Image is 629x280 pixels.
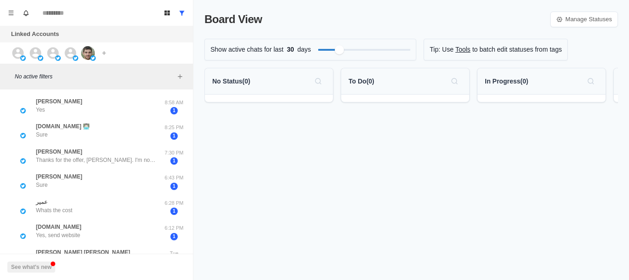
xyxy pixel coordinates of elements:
[36,173,82,181] p: [PERSON_NAME]
[175,71,186,82] button: Add filters
[20,233,26,239] img: picture
[170,233,178,240] span: 1
[163,250,186,257] p: Tue
[20,209,26,214] img: picture
[15,72,175,81] p: No active filters
[4,6,18,20] button: Menu
[36,248,130,256] p: [PERSON_NAME] [PERSON_NAME]
[11,30,59,39] p: Linked Accounts
[55,55,61,61] img: picture
[90,55,96,61] img: picture
[163,224,186,232] p: 6:12 PM
[170,183,178,190] span: 1
[20,133,26,138] img: picture
[349,77,374,86] p: To Do ( 0 )
[36,131,47,139] p: Sure
[20,183,26,189] img: picture
[36,206,72,214] p: Whats the cost
[175,6,189,20] button: Show all conversations
[36,198,47,206] p: عمیر
[81,46,95,60] img: picture
[170,132,178,140] span: 1
[455,45,471,54] a: Tools
[36,231,80,239] p: Yes, send website
[20,158,26,164] img: picture
[170,107,178,114] span: 1
[550,12,618,27] a: Manage Statuses
[297,45,311,54] p: days
[38,55,43,61] img: picture
[36,97,82,106] p: [PERSON_NAME]
[36,148,82,156] p: [PERSON_NAME]
[163,149,186,157] p: 7:30 PM
[36,181,47,189] p: Sure
[447,74,462,89] button: Search
[20,55,26,61] img: picture
[170,157,178,165] span: 1
[335,45,344,54] div: Filter by activity days
[311,74,326,89] button: Search
[7,262,55,273] button: See what's new
[36,122,90,131] p: [DOMAIN_NAME] 👨🏻‍💻
[73,55,78,61] img: picture
[204,11,262,28] p: Board View
[18,6,33,20] button: Notifications
[210,45,284,54] p: Show active chats for last
[160,6,175,20] button: Board View
[170,208,178,215] span: 1
[472,45,562,54] p: to batch edit statuses from tags
[163,174,186,182] p: 6:43 PM
[485,77,528,86] p: In Progress ( 0 )
[99,48,110,59] button: Add account
[212,77,250,86] p: No Status ( 0 )
[36,223,82,231] p: [DOMAIN_NAME]
[430,45,454,54] p: Tip: Use
[284,45,297,54] span: 30
[163,199,186,207] p: 6:28 PM
[20,108,26,113] img: picture
[163,99,186,107] p: 8:58 AM
[583,74,598,89] button: Search
[36,156,156,164] p: Thanks for the offer, [PERSON_NAME]. I'm not interested
[163,124,186,131] p: 8:25 PM
[36,106,45,114] p: Yes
